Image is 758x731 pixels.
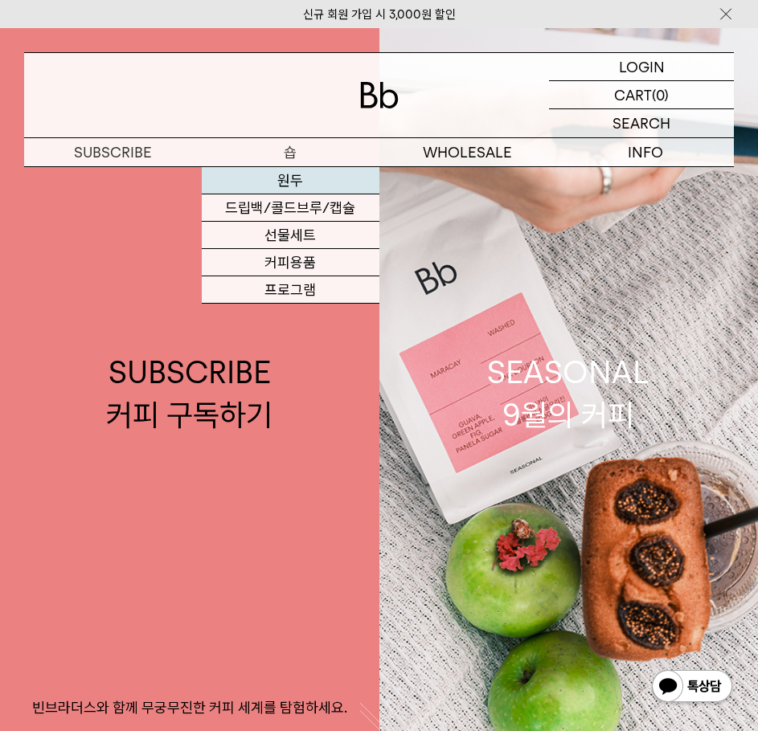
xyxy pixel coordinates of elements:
[360,82,399,108] img: 로고
[619,53,665,80] p: LOGIN
[614,81,652,108] p: CART
[556,138,734,166] p: INFO
[549,53,734,81] a: LOGIN
[202,276,379,304] a: 프로그램
[652,81,669,108] p: (0)
[487,351,649,436] div: SEASONAL 9월의 커피
[202,138,379,166] a: 숍
[613,109,670,137] p: SEARCH
[202,167,379,194] a: 원두
[202,194,379,222] a: 드립백/콜드브루/캡슐
[106,351,272,436] div: SUBSCRIBE 커피 구독하기
[303,7,456,22] a: 신규 회원 가입 시 3,000원 할인
[202,222,379,249] a: 선물세트
[202,249,379,276] a: 커피용품
[650,668,734,707] img: 카카오톡 채널 1:1 채팅 버튼
[24,138,202,166] a: SUBSCRIBE
[379,138,557,166] p: WHOLESALE
[549,81,734,109] a: CART (0)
